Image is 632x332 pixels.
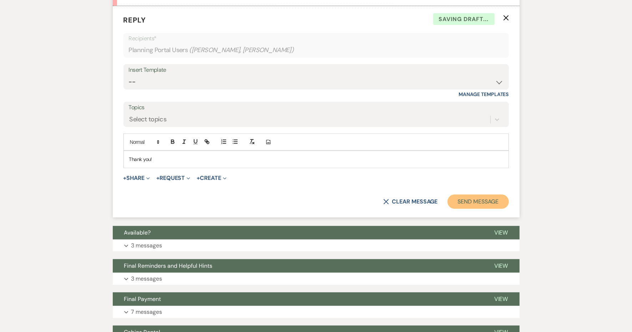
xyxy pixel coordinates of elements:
[197,175,226,181] button: Create
[189,45,294,55] span: ( [PERSON_NAME], [PERSON_NAME] )
[448,195,509,209] button: Send Message
[124,295,161,303] span: Final Payment
[131,307,162,317] p: 7 messages
[130,115,167,125] div: Select topics
[123,175,150,181] button: Share
[123,15,146,25] span: Reply
[113,259,483,273] button: Final Reminders and Helpful Hints
[129,102,504,113] label: Topics
[129,155,503,163] p: Thank you!
[156,175,190,181] button: Request
[494,262,508,270] span: View
[124,229,151,236] span: Available?
[129,43,504,57] div: Planning Portal Users
[113,273,520,285] button: 3 messages
[113,226,483,240] button: Available?
[459,91,509,97] a: Manage Templates
[113,306,520,318] button: 7 messages
[197,175,200,181] span: +
[113,240,520,252] button: 3 messages
[383,199,438,205] button: Clear message
[124,262,213,270] span: Final Reminders and Helpful Hints
[494,295,508,303] span: View
[483,226,520,240] button: View
[123,175,127,181] span: +
[131,274,162,283] p: 3 messages
[129,34,504,43] p: Recipients*
[433,13,495,25] span: Saving draft...
[129,65,504,75] div: Insert Template
[131,241,162,250] p: 3 messages
[156,175,160,181] span: +
[494,229,508,236] span: View
[483,292,520,306] button: View
[483,259,520,273] button: View
[113,292,483,306] button: Final Payment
